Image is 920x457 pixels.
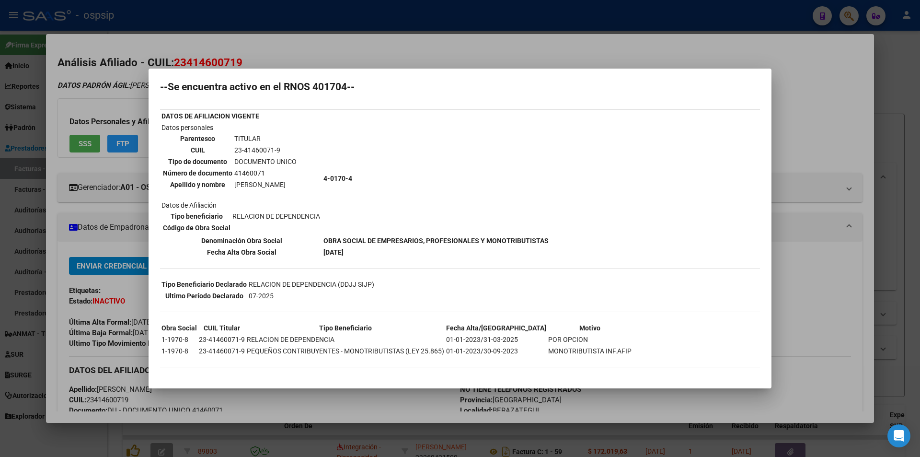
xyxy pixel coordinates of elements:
[162,211,231,222] th: Tipo beneficiario
[232,211,321,222] td: RELACION DE DEPENDENCIA
[161,122,322,234] td: Datos personales Datos de Afiliación
[234,156,297,167] td: DOCUMENTO UNICO
[161,235,322,246] th: Denominación Obra Social
[887,424,910,447] div: Open Intercom Messenger
[160,82,760,92] h2: --Se encuentra activo en el RNOS 401704--
[161,346,197,356] td: 1-1970-8
[246,346,445,356] td: PEQUEÑOS CONTRIBUYENTES - MONOTRIBUTISTAS (LEY 25.865)
[162,223,231,233] th: Código de Obra Social
[446,346,547,356] td: 01-01-2023/30-09-2023
[161,291,247,301] th: Ultimo Período Declarado
[548,323,632,333] th: Motivo
[161,112,259,120] b: DATOS DE AFILIACION VIGENTE
[162,133,233,144] th: Parentesco
[162,156,233,167] th: Tipo de documento
[446,334,547,345] td: 01-01-2023/31-03-2025
[323,248,344,256] b: [DATE]
[161,279,247,290] th: Tipo Beneficiario Declarado
[198,323,245,333] th: CUIL Titular
[246,323,445,333] th: Tipo Beneficiario
[323,237,549,245] b: OBRA SOCIAL DE EMPRESARIOS, PROFESIONALES Y MONOTRIBUTISTAS
[161,334,197,345] td: 1-1970-8
[323,175,352,182] b: 4-0170-4
[234,179,297,190] td: [PERSON_NAME]
[246,334,445,345] td: RELACION DE DEPENDENCIA
[161,323,197,333] th: Obra Social
[162,179,233,190] th: Apellido y nombre
[234,133,297,144] td: TITULAR
[248,279,375,290] td: RELACION DE DEPENDENCIA (DDJJ SIJP)
[548,346,632,356] td: MONOTRIBUTISTA INF.AFIP
[234,145,297,155] td: 23-41460071-9
[198,334,245,345] td: 23-41460071-9
[198,346,245,356] td: 23-41460071-9
[248,291,375,301] td: 07-2025
[162,168,233,178] th: Número de documento
[446,323,547,333] th: Fecha Alta/[GEOGRAPHIC_DATA]
[548,334,632,345] td: POR OPCION
[162,145,233,155] th: CUIL
[161,247,322,258] th: Fecha Alta Obra Social
[234,168,297,178] td: 41460071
